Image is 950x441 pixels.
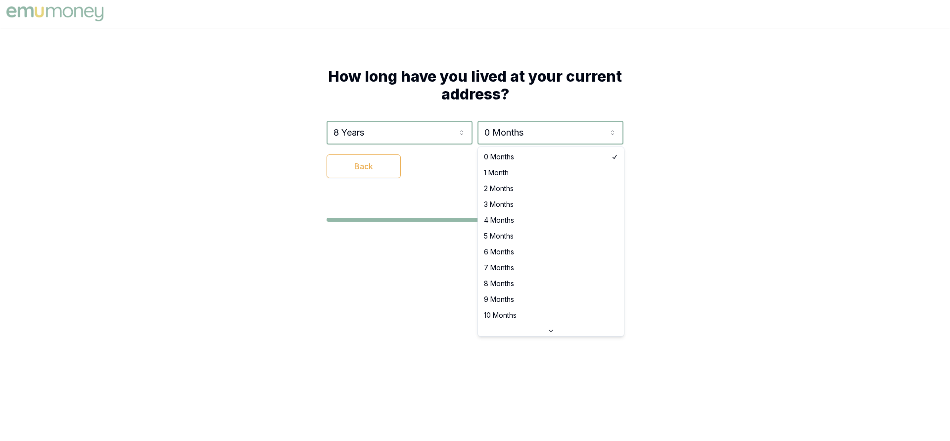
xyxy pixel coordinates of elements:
span: 0 Months [484,152,514,162]
span: 2 Months [484,184,514,194]
span: 9 Months [484,294,514,304]
span: 7 Months [484,263,514,273]
span: 5 Months [484,231,514,241]
span: 3 Months [484,199,514,209]
span: 4 Months [484,215,514,225]
span: 10 Months [484,310,517,320]
span: 8 Months [484,279,514,289]
span: 1 Month [484,168,509,178]
span: 6 Months [484,247,514,257]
